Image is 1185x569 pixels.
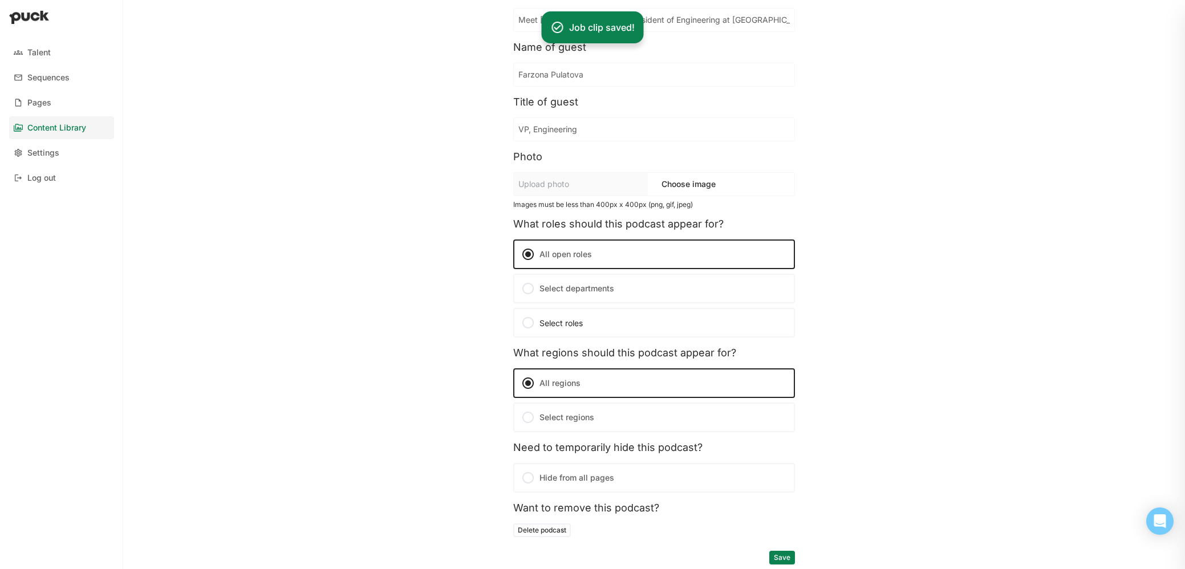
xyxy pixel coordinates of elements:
input: ex. Recruiting Manager [514,118,794,141]
label: Select departments [513,274,795,303]
div: What roles should this podcast appear for? [513,218,795,230]
a: Content Library [9,116,114,139]
label: All regions [513,368,795,398]
div: Log out [27,173,56,183]
div: Title of guest [513,96,795,108]
div: Open Intercom Messenger [1146,507,1174,535]
label: All open roles [513,239,795,269]
div: Choose image [648,175,720,193]
div: Photo [513,151,795,163]
button: Save [769,551,795,564]
button: Delete podcast [513,523,571,537]
div: Content Library [27,123,86,133]
div: Settings [27,148,59,158]
a: Talent [9,41,114,64]
div: Pages [27,98,51,108]
input: Podcast title [514,9,794,31]
div: Talent [27,48,51,58]
input: Name [514,63,794,86]
div: Sequences [27,73,70,83]
div: What regions should this podcast appear for? [513,347,795,359]
div: Need to temporarily hide this podcast? [513,441,795,454]
button: Choose image [657,175,720,193]
div: Select roles [521,316,787,330]
label: Hide from all pages [513,463,795,493]
a: Sequences [9,66,114,89]
a: Settings [9,141,114,164]
div: Want to remove this podcast? [513,502,795,514]
label: Select regions [513,403,795,432]
div: Name of guest [513,41,795,54]
input: Upload photo [514,173,648,196]
div: Images must be less than 400px x 400px (png, gif, jpeg) [513,201,795,209]
div: Job clip saved! [569,21,635,34]
a: Pages [9,91,114,114]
